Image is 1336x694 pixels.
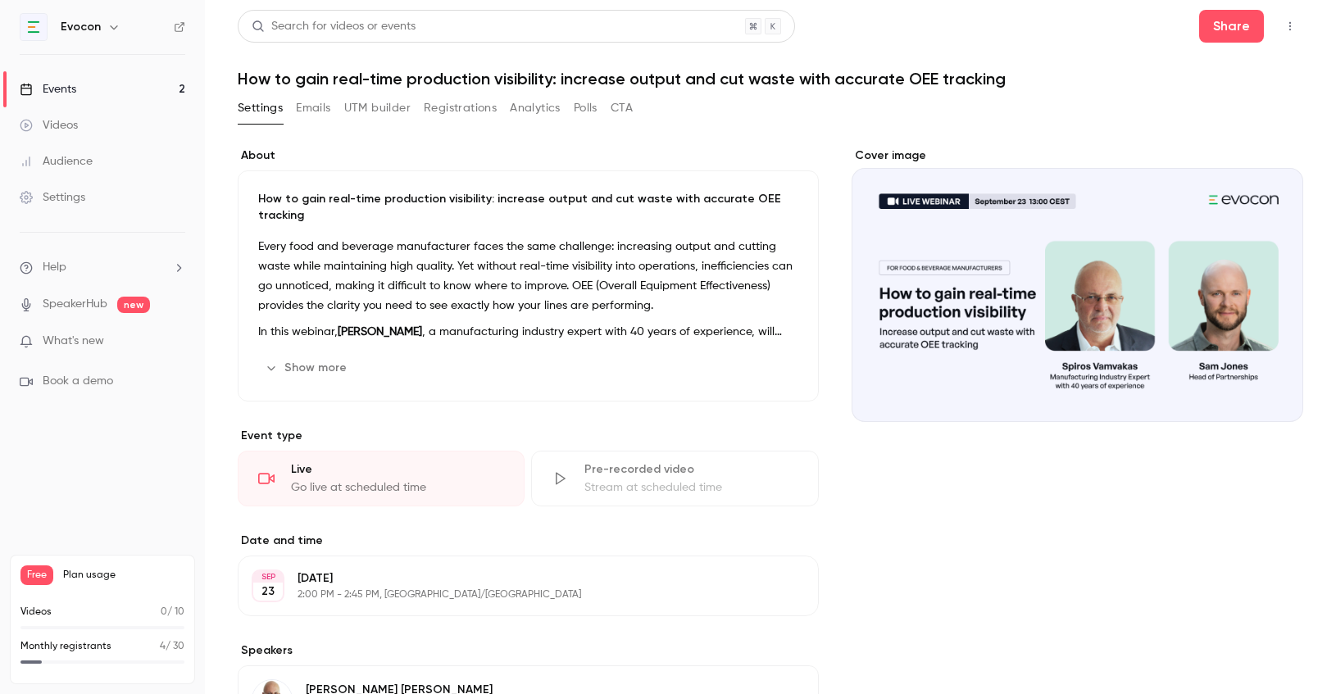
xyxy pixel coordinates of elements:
[258,237,798,315] p: Every food and beverage manufacturer faces the same challenge: increasing output and cutting wast...
[574,95,598,121] button: Polls
[238,95,283,121] button: Settings
[344,95,411,121] button: UTM builder
[43,259,66,276] span: Help
[253,571,283,583] div: SEP
[20,639,111,654] p: Monthly registrants
[20,605,52,619] p: Videos
[584,479,798,496] div: Stream at scheduled time
[424,95,497,121] button: Registrations
[20,81,76,98] div: Events
[20,153,93,170] div: Audience
[20,14,47,40] img: Evocon
[852,147,1303,422] section: Cover image
[252,18,416,35] div: Search for videos or events
[20,117,78,134] div: Videos
[63,569,184,582] span: Plan usage
[298,588,732,601] p: 2:00 PM - 2:45 PM, [GEOGRAPHIC_DATA]/[GEOGRAPHIC_DATA]
[20,189,85,206] div: Settings
[161,607,167,617] span: 0
[296,95,330,121] button: Emails
[258,191,798,224] p: How to gain real-time production visibility: increase output and cut waste with accurate OEE trac...
[43,373,113,390] span: Book a demo
[261,583,275,600] p: 23
[20,259,185,276] li: help-dropdown-opener
[238,533,819,549] label: Date and time
[291,461,504,478] div: Live
[584,461,798,478] div: Pre-recorded video
[531,451,818,506] div: Pre-recorded videoStream at scheduled time
[238,451,525,506] div: LiveGo live at scheduled time
[43,296,107,313] a: SpeakerHub
[291,479,504,496] div: Go live at scheduled time
[238,69,1303,88] h1: How to gain real-time production visibility: increase output and cut waste with accurate OEE trac...
[20,565,53,585] span: Free
[61,19,101,35] h6: Evocon
[43,333,104,350] span: What's new
[611,95,633,121] button: CTA
[298,570,732,587] p: [DATE]
[160,639,184,654] p: / 30
[238,428,819,444] p: Event type
[258,355,357,381] button: Show more
[160,642,166,651] span: 4
[238,147,819,164] label: About
[338,326,422,338] strong: [PERSON_NAME]
[1199,10,1264,43] button: Share
[238,642,819,659] label: Speakers
[258,322,798,342] p: In this webinar, , a manufacturing industry expert with 40 years of experience, will demystify OE...
[852,147,1303,164] label: Cover image
[161,605,184,619] p: / 10
[510,95,561,121] button: Analytics
[117,297,150,313] span: new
